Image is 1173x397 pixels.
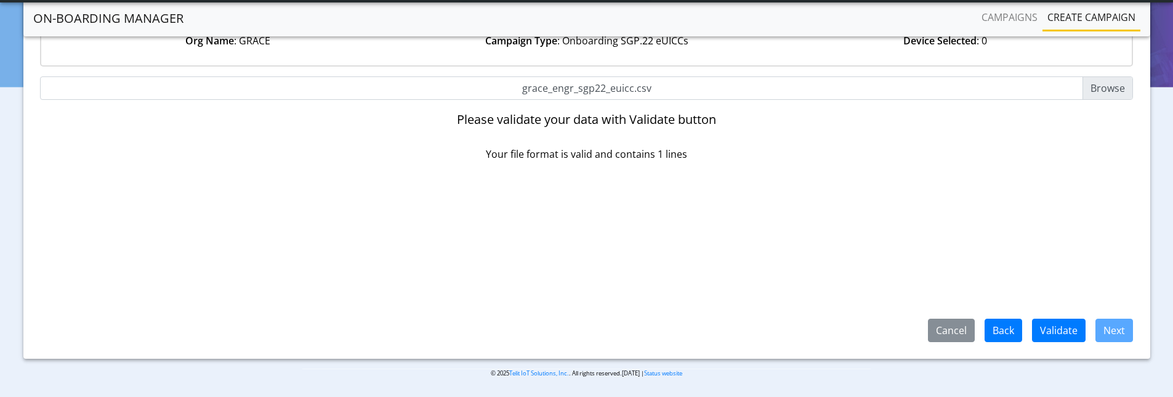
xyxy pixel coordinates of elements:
button: Back [985,319,1022,342]
button: Validate [1032,319,1086,342]
button: Cancel [928,319,975,342]
a: On-Boarding Manager [33,6,183,31]
div: : Onboarding SGP.22 eUICCs [407,33,765,48]
a: Telit IoT Solutions, Inc. [509,369,569,377]
h5: Please validate your data with Validate button [313,112,860,127]
strong: Device Selected [903,34,977,47]
div: : 0 [766,33,1124,48]
button: Next [1095,319,1133,342]
div: : GRACE [49,33,407,48]
p: Your file format is valid and contains 1 lines [313,147,860,162]
strong: Campaign Type [485,34,557,47]
strong: Org Name [185,34,234,47]
p: © 2025 . All rights reserved.[DATE] | [302,369,871,378]
a: Status website [644,369,682,377]
a: Campaigns [977,5,1042,30]
a: Create campaign [1042,5,1140,30]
